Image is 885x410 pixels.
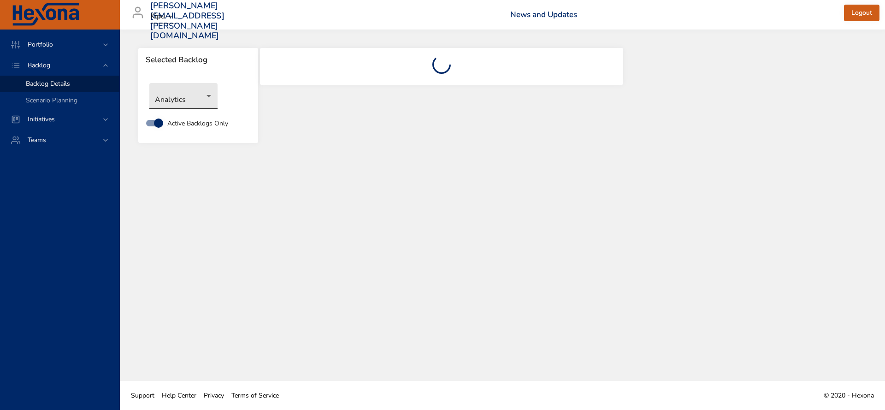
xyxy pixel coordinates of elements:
[200,385,228,406] a: Privacy
[20,40,60,49] span: Portfolio
[20,136,53,144] span: Teams
[204,391,224,400] span: Privacy
[510,9,577,20] a: News and Updates
[851,7,872,19] span: Logout
[844,5,879,22] button: Logout
[20,61,58,70] span: Backlog
[824,391,874,400] span: © 2020 - Hexona
[20,115,62,124] span: Initiatives
[150,1,224,41] h3: [PERSON_NAME][EMAIL_ADDRESS][PERSON_NAME][DOMAIN_NAME]
[26,79,70,88] span: Backlog Details
[228,385,283,406] a: Terms of Service
[127,385,158,406] a: Support
[162,391,196,400] span: Help Center
[158,385,200,406] a: Help Center
[11,3,80,26] img: Hexona
[146,55,251,65] span: Selected Backlog
[131,391,154,400] span: Support
[149,83,218,109] div: Analytics
[150,9,176,24] div: Kipu
[167,119,228,128] span: Active Backlogs Only
[26,96,77,105] span: Scenario Planning
[231,391,279,400] span: Terms of Service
